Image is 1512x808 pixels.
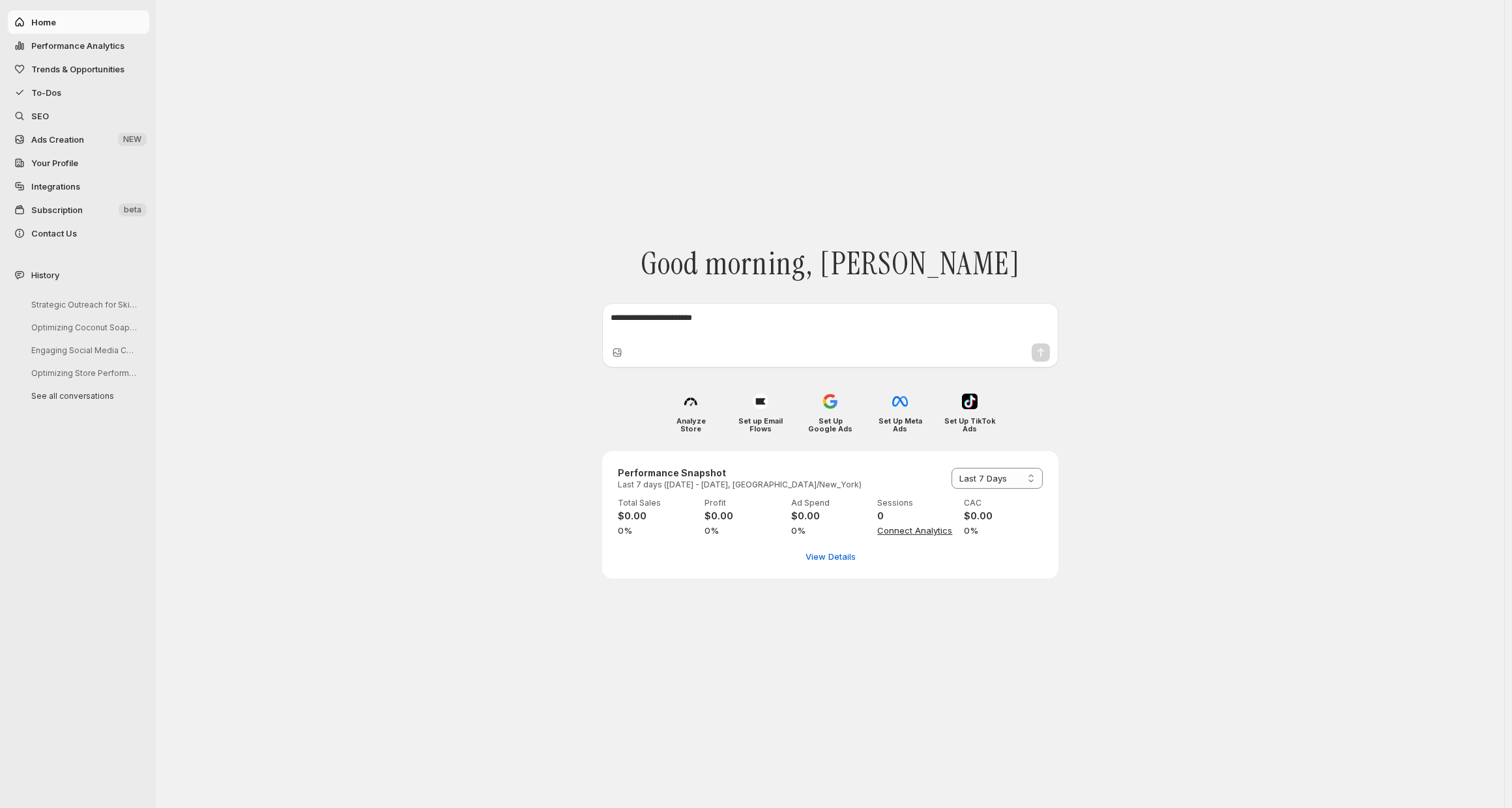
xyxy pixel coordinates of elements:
[753,394,768,409] img: Set up Email Flows icon
[964,498,1043,508] p: CAC
[705,524,783,537] span: 0%
[791,510,870,523] h4: $0.00
[31,111,49,121] span: SEO
[31,17,56,27] span: Home
[8,34,149,57] button: Performance Analytics
[31,228,77,238] span: Contact Us
[21,317,145,338] button: Optimizing Coconut Soap Product Pages for SEO
[683,394,699,409] img: Analyze Store icon
[123,134,141,145] span: NEW
[618,480,862,490] p: Last 7 days ([DATE] - [DATE], [GEOGRAPHIC_DATA]/New_York)
[805,417,856,433] h4: Set Up Google Ads
[944,417,996,433] h4: Set Up TikTok Ads
[31,205,83,215] span: Subscription
[31,158,78,168] span: Your Profile
[21,386,145,406] button: See all conversations
[31,134,84,145] span: Ads Creation
[31,87,61,98] span: To-Dos
[705,498,783,508] p: Profit
[618,524,697,537] span: 0%
[611,346,624,359] button: Upload image
[791,524,870,537] span: 0%
[124,205,141,215] span: beta
[8,81,149,104] button: To-Dos
[791,498,870,508] p: Ad Spend
[31,40,124,51] span: Performance Analytics
[806,550,856,563] span: View Details
[8,151,149,175] a: Your Profile
[8,222,149,245] button: Contact Us
[735,417,787,433] h4: Set up Email Flows
[8,57,149,81] button: Trends & Opportunities
[31,268,59,281] span: History
[964,524,1043,537] span: 0%
[31,64,124,74] span: Trends & Opportunities
[877,498,956,508] p: Sessions
[8,198,149,222] button: Subscription
[8,175,149,198] a: Integrations
[8,10,149,34] button: Home
[21,340,145,360] button: Engaging Social Media Content Ideas
[641,245,1020,283] span: Good morning, [PERSON_NAME]
[892,394,908,409] img: Set Up Meta Ads icon
[877,524,956,537] span: Connect Analytics
[705,510,783,523] h4: $0.00
[31,181,80,192] span: Integrations
[8,128,149,151] button: Ads Creation
[875,417,926,433] h4: Set Up Meta Ads
[21,363,145,383] button: Optimizing Store Performance Analysis Steps
[665,417,717,433] h4: Analyze Store
[618,467,862,480] h3: Performance Snapshot
[618,510,697,523] h4: $0.00
[21,295,145,315] button: Strategic Outreach for Skincare Launch
[822,394,838,409] img: Set Up Google Ads icon
[798,546,864,567] button: View detailed performance
[8,104,149,128] a: SEO
[964,510,1043,523] h4: $0.00
[877,510,956,523] h4: 0
[618,498,697,508] p: Total Sales
[962,394,978,409] img: Set Up TikTok Ads icon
